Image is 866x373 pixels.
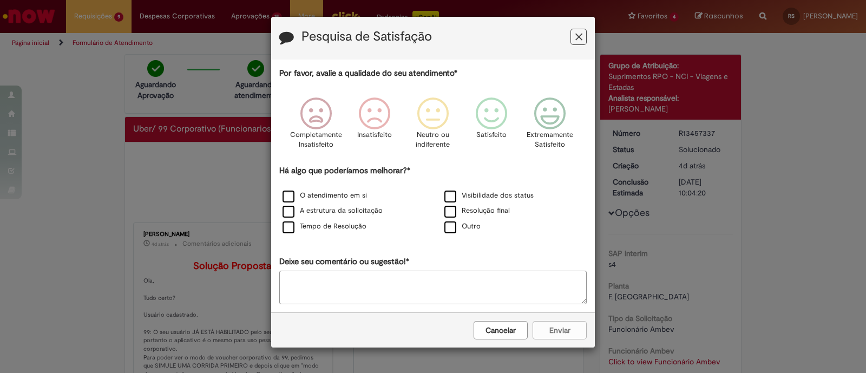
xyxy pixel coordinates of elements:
p: Completamente Insatisfeito [290,130,342,150]
p: Insatisfeito [357,130,392,140]
label: Visibilidade dos status [444,191,534,201]
label: Outro [444,221,481,232]
div: Neutro ou indiferente [405,89,461,163]
label: Pesquisa de Satisfação [301,30,432,44]
label: O atendimento em si [283,191,367,201]
div: Insatisfeito [347,89,402,163]
label: Tempo de Resolução [283,221,366,232]
p: Extremamente Satisfeito [527,130,573,150]
label: A estrutura da solicitação [283,206,383,216]
p: Neutro ou indiferente [414,130,452,150]
div: Há algo que poderíamos melhorar?* [279,165,587,235]
label: Resolução final [444,206,510,216]
p: Satisfeito [476,130,507,140]
div: Completamente Insatisfeito [288,89,343,163]
label: Por favor, avalie a qualidade do seu atendimento* [279,68,457,79]
div: Extremamente Satisfeito [522,89,578,163]
button: Cancelar [474,321,528,339]
div: Satisfeito [464,89,519,163]
label: Deixe seu comentário ou sugestão!* [279,256,409,267]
